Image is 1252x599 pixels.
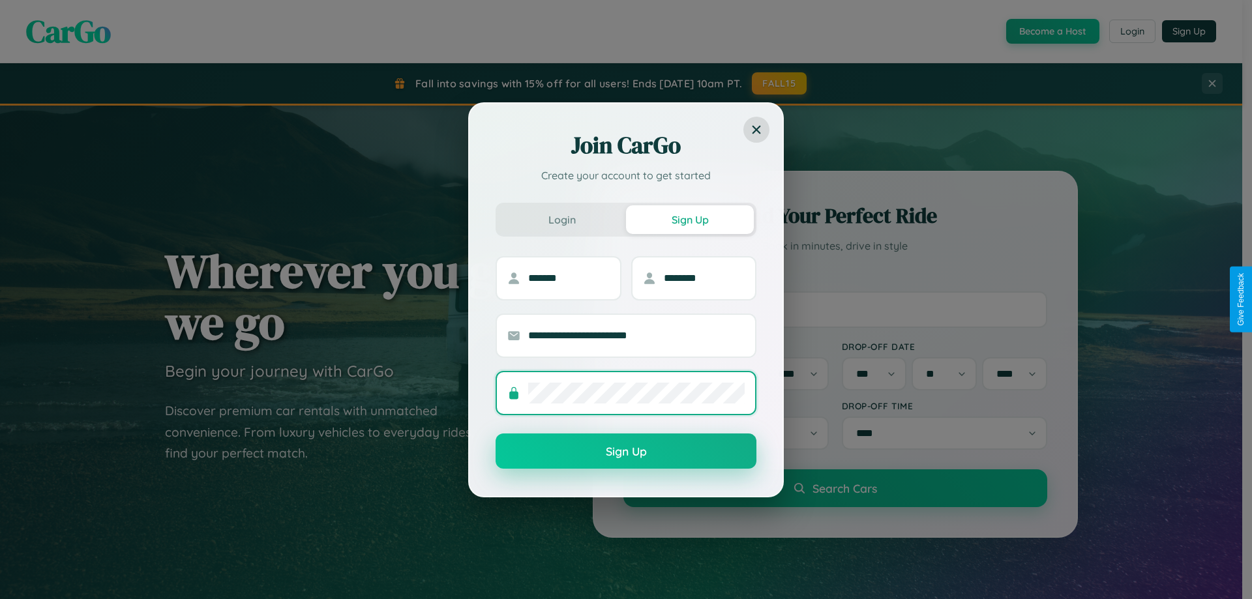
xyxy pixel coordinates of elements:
button: Sign Up [496,433,756,469]
div: Give Feedback [1236,273,1245,326]
button: Login [498,205,626,234]
h2: Join CarGo [496,130,756,161]
p: Create your account to get started [496,168,756,183]
button: Sign Up [626,205,754,234]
